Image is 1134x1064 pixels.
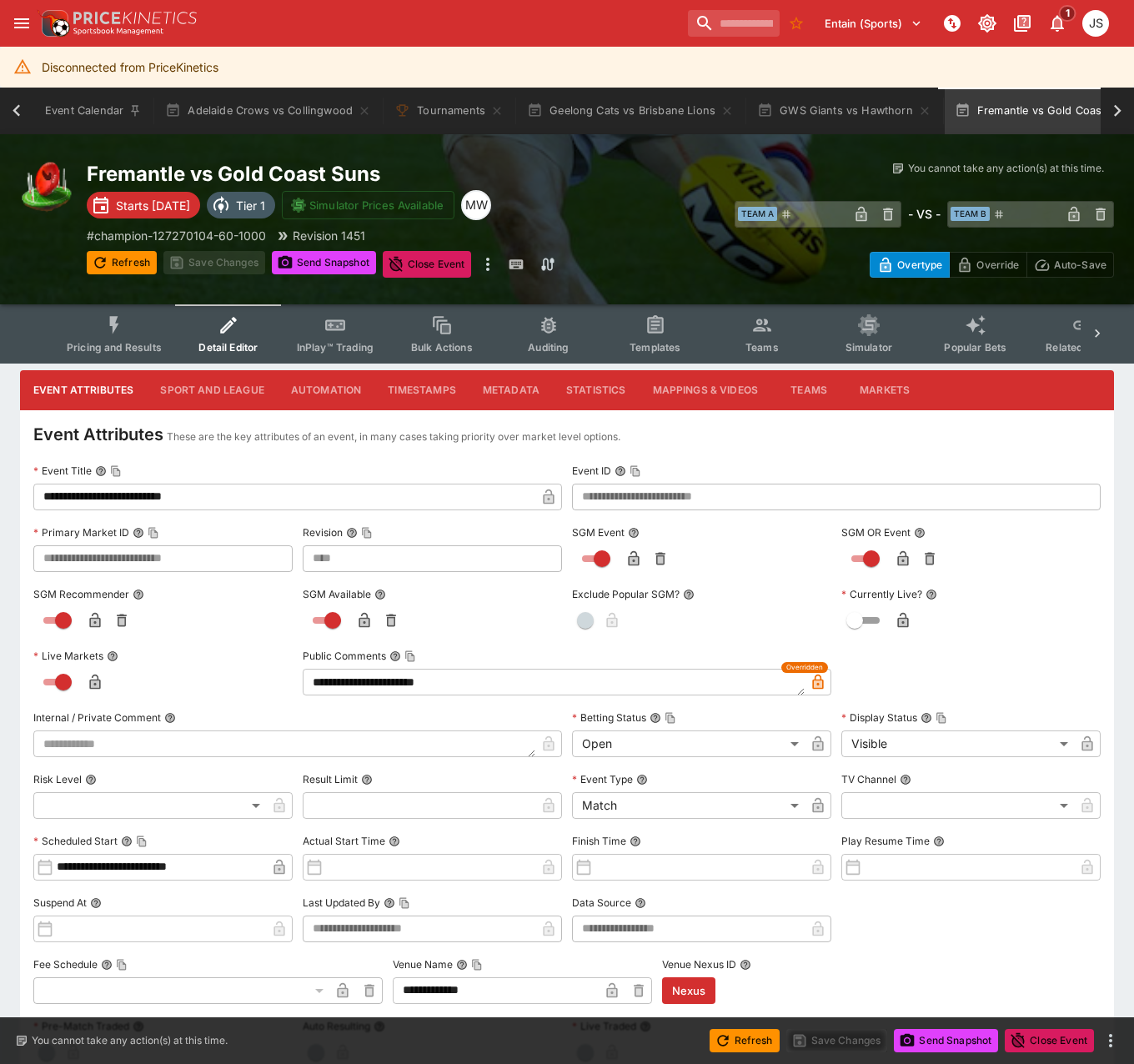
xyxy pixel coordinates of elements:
[278,370,375,410] button: Automation
[771,370,846,410] button: Teams
[133,527,144,539] button: Primary Market IDCopy To Clipboard
[456,959,468,971] button: Venue NameCopy To Clipboard
[478,251,498,278] button: more
[944,341,1006,354] span: Popular Bets
[101,959,113,971] button: Fee ScheduleCopy To Clipboard
[841,525,911,540] p: SGM OR Event
[121,836,133,847] button: Scheduled StartCopy To Clipboard
[630,465,641,477] button: Copy To Clipboard
[411,341,473,354] span: Bulk Actions
[908,205,941,223] h6: - VS -
[921,712,932,724] button: Display StatusCopy To Clipboard
[572,772,633,786] p: Event Type
[303,896,380,910] p: Last Updated By
[1007,8,1037,38] button: Documentation
[662,977,716,1004] button: Nexus
[894,1029,998,1052] button: Send Snapshot
[949,252,1026,278] button: Override
[384,88,514,134] button: Tournaments
[846,370,923,410] button: Markets
[148,527,159,539] button: Copy To Clipboard
[747,88,941,134] button: GWS Giants vs Hawthorn
[303,772,358,786] p: Result Limit
[937,8,967,38] button: NOT Connected to PK
[399,897,410,909] button: Copy To Clipboard
[517,88,744,134] button: Geelong Cats vs Brisbane Lions
[841,710,917,725] p: Display Status
[110,465,122,477] button: Copy To Clipboard
[908,161,1104,176] p: You cannot take any action(s) at this time.
[1101,1031,1121,1051] button: more
[841,587,922,601] p: Currently Live?
[37,7,70,40] img: PriceKinetics Logo
[164,712,176,724] button: Internal / Private Comment
[1005,1029,1094,1052] button: Close Event
[33,834,118,848] p: Scheduled Start
[236,197,265,214] p: Tier 1
[147,370,277,410] button: Sport and League
[374,589,386,600] button: SGM Available
[167,429,620,445] p: These are the key attributes of an event, in many cases taking priority over market level options.
[383,251,472,278] button: Close Event
[7,8,37,38] button: open drawer
[73,12,197,24] img: PriceKinetics
[572,587,680,601] p: Exclude Popular SGM?
[786,662,823,673] span: Overridden
[936,712,947,724] button: Copy To Clipboard
[926,589,937,600] button: Currently Live?
[1026,252,1114,278] button: Auto-Save
[951,207,990,221] span: Team B
[374,370,469,410] button: Timestamps
[1054,256,1106,274] p: Auto-Save
[303,525,343,540] p: Revision
[116,959,128,971] button: Copy To Clipboard
[1077,5,1114,42] button: John Seaton
[635,897,646,909] button: Data Source
[815,10,932,37] button: Select Tenant
[841,834,930,848] p: Play Resume Time
[87,161,686,187] h2: Copy To Clipboard
[1042,8,1072,38] button: Notifications
[572,730,805,757] div: Open
[972,8,1002,38] button: Toggle light/dark mode
[738,207,777,221] span: Team A
[136,836,148,847] button: Copy To Clipboard
[1046,341,1118,354] span: Related Events
[572,792,805,819] div: Match
[73,28,163,35] img: Sportsbook Management
[841,730,1074,757] div: Visible
[33,772,82,786] p: Risk Level
[572,710,646,725] p: Betting Status
[683,589,695,600] button: Exclude Popular SGM?
[198,341,258,354] span: Detail Editor
[42,52,218,83] div: Disconnected from PriceKinetics
[87,227,266,244] p: Copy To Clipboard
[636,774,648,785] button: Event Type
[303,834,385,848] p: Actual Start Time
[469,370,553,410] button: Metadata
[1082,10,1109,37] div: John Seaton
[32,1033,228,1048] p: You cannot take any action(s) at this time.
[572,525,625,540] p: SGM Event
[572,896,631,910] p: Data Source
[303,649,386,663] p: Public Comments
[933,836,945,847] button: Play Resume Time
[630,341,680,354] span: Templates
[282,191,454,219] button: Simulator Prices Available
[384,897,395,909] button: Last Updated ByCopy To Clipboard
[33,424,163,445] h4: Event Attributes
[20,370,147,410] button: Event Attributes
[1059,5,1076,22] span: 1
[615,465,626,477] button: Event IDCopy To Clipboard
[33,649,103,663] p: Live Markets
[630,836,641,847] button: Finish Time
[976,256,1019,274] p: Override
[33,896,87,910] p: Suspend At
[897,256,942,274] p: Overtype
[389,650,401,662] button: Public CommentsCopy To Clipboard
[95,465,107,477] button: Event TitleCopy To Clipboard
[107,650,118,662] button: Live Markets
[85,774,97,785] button: Risk Level
[33,587,129,601] p: SGM Recommender
[841,772,896,786] p: TV Channel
